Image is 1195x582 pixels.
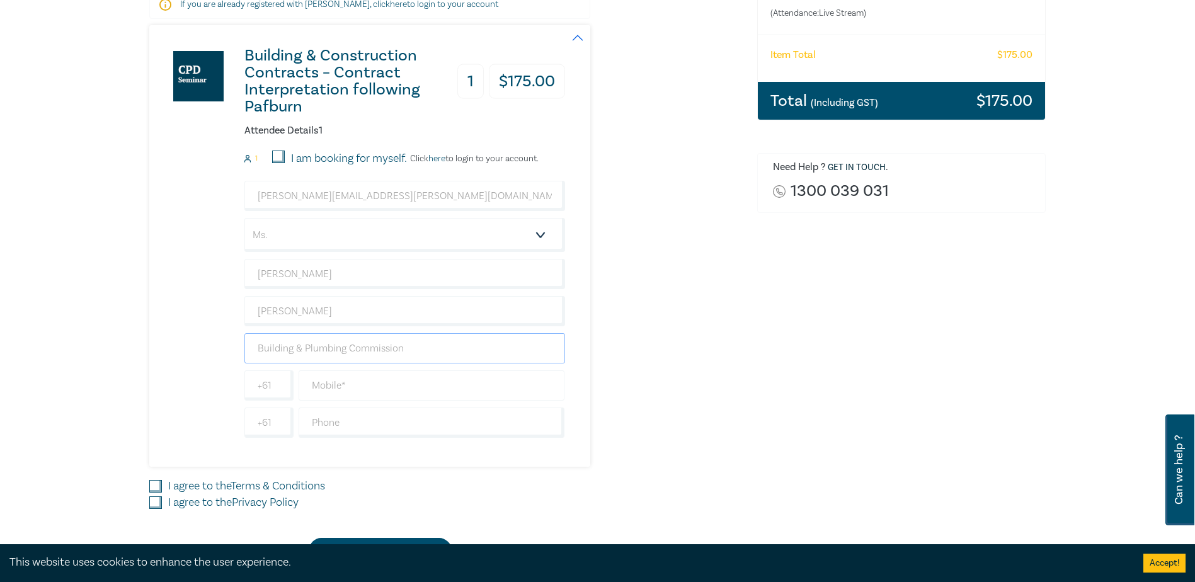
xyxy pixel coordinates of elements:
div: This website uses cookies to enhance the user experience. [9,554,1124,571]
small: (Attendance: Live Stream ) [770,7,983,20]
img: Building & Construction Contracts – Contract Interpretation following Pafburn [173,51,224,101]
p: Click to login to your account. [407,154,539,164]
a: Privacy Policy [232,495,299,510]
small: 1 [255,154,258,163]
a: 1300 039 031 [791,183,889,200]
h3: Building & Construction Contracts – Contract Interpretation following Pafburn [244,47,452,115]
button: Checkout [309,538,451,562]
h6: Attendee Details 1 [244,125,565,137]
h6: $ 175.00 [997,49,1032,61]
span: Can we help ? [1173,422,1185,518]
small: (Including GST) [811,96,878,109]
h3: $ 175.00 [489,64,565,99]
input: Company [244,333,565,363]
h6: Item Total [770,49,816,61]
h3: 1 [457,64,484,99]
input: +61 [244,370,294,401]
input: Last Name* [244,296,565,326]
label: I am booking for myself. [291,151,407,167]
a: Get in touch [828,162,886,173]
label: I agree to the [168,494,299,511]
input: +61 [244,408,294,438]
input: Mobile* [299,370,565,401]
input: Phone [299,408,565,438]
h3: $ 175.00 [976,93,1032,109]
a: here [428,153,445,164]
a: Continue Shopping [451,538,582,562]
input: First Name* [244,259,565,289]
input: Attendee Email* [244,181,565,211]
a: Terms & Conditions [231,479,325,493]
button: Accept cookies [1143,554,1186,573]
h3: Total [770,93,878,109]
h6: Need Help ? . [773,161,1036,174]
label: I agree to the [168,478,325,494]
